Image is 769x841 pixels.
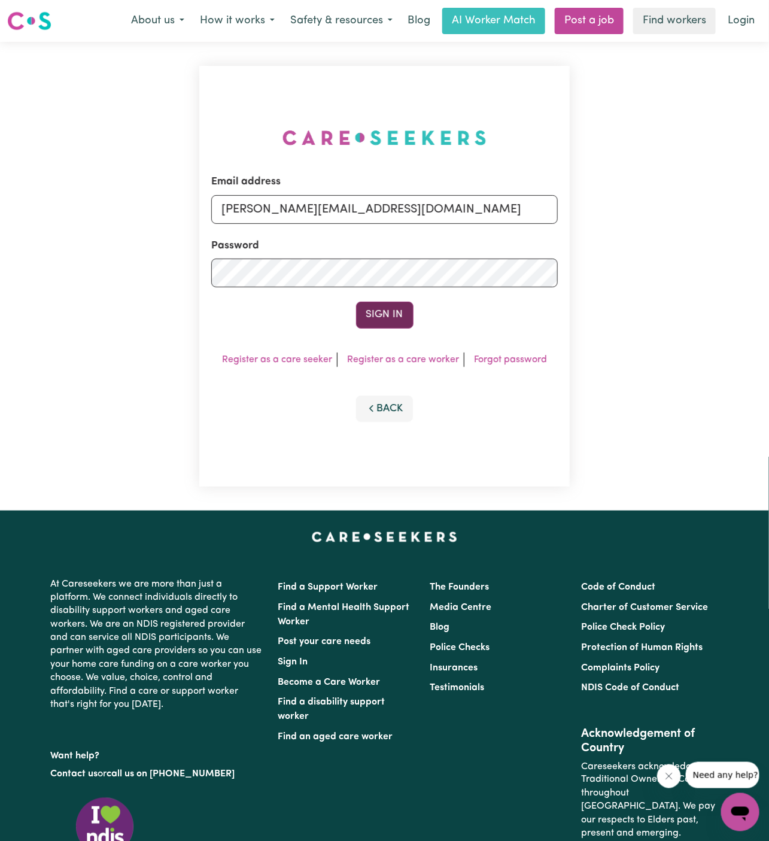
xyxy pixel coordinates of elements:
a: Testimonials [430,683,484,693]
a: Find a Support Worker [278,582,378,592]
p: or [51,763,264,786]
iframe: Message from company [686,762,759,788]
a: Find a Mental Health Support Worker [278,603,410,627]
a: Code of Conduct [581,582,655,592]
a: The Founders [430,582,489,592]
p: Want help? [51,745,264,763]
a: Police Checks [430,643,490,652]
a: Sign In [278,657,308,667]
img: Careseekers logo [7,10,51,32]
iframe: Close message [657,764,681,788]
a: Insurances [430,663,478,673]
a: Find a disability support worker [278,697,385,721]
h2: Acknowledgement of Country [581,727,718,755]
a: Post a job [555,8,624,34]
button: Sign In [356,302,414,328]
iframe: Button to launch messaging window [721,793,759,831]
a: Register as a care seeker [222,355,332,365]
a: Forgot password [474,355,547,365]
a: Complaints Policy [581,663,659,673]
button: About us [123,8,192,34]
button: How it works [192,8,282,34]
a: Contact us [51,770,98,779]
a: Post your care needs [278,637,371,646]
a: Protection of Human Rights [581,643,703,652]
a: Login [721,8,762,34]
a: Blog [400,8,437,34]
a: AI Worker Match [442,8,545,34]
a: call us on [PHONE_NUMBER] [107,770,235,779]
a: Find workers [633,8,716,34]
a: Register as a care worker [347,355,459,365]
a: Charter of Customer Service [581,603,708,612]
button: Back [356,396,414,422]
label: Password [211,238,259,254]
input: Email address [211,195,558,224]
a: Become a Care Worker [278,678,381,687]
a: NDIS Code of Conduct [581,683,679,693]
a: Careseekers logo [7,7,51,35]
label: Email address [211,174,281,190]
a: Blog [430,623,449,632]
a: Police Check Policy [581,623,665,632]
a: Careseekers home page [312,532,457,542]
button: Safety & resources [282,8,400,34]
p: At Careseekers we are more than just a platform. We connect individuals directly to disability su... [51,573,264,716]
a: Media Centre [430,603,491,612]
a: Find an aged care worker [278,732,393,742]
